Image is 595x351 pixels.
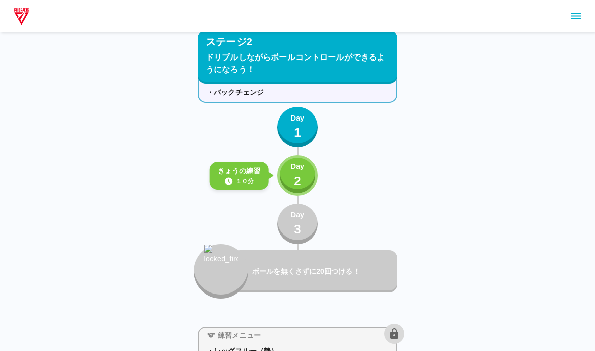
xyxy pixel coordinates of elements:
p: ボールを無くさずに20回つける！ [252,266,393,277]
button: locked_fire_icon [194,244,248,299]
img: locked_fire_icon [204,245,238,286]
p: 1 [294,124,301,142]
button: Day1 [277,107,318,147]
button: Day2 [277,155,318,196]
p: Day [291,210,304,220]
p: 3 [294,220,301,239]
img: dummy [12,6,31,26]
p: Day [291,161,304,172]
button: sidemenu [567,8,584,25]
p: きょうの練習 [218,166,261,177]
p: １０分 [235,177,254,186]
p: 2 [294,172,301,190]
p: ドリブルしながらボールコントロールができるようになろう！ [206,51,389,76]
p: ステージ2 [206,34,252,49]
p: 練習メニュー [218,330,261,341]
p: Day [291,113,304,124]
button: Day3 [277,204,318,244]
p: ・バックチェンジ [207,87,388,98]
